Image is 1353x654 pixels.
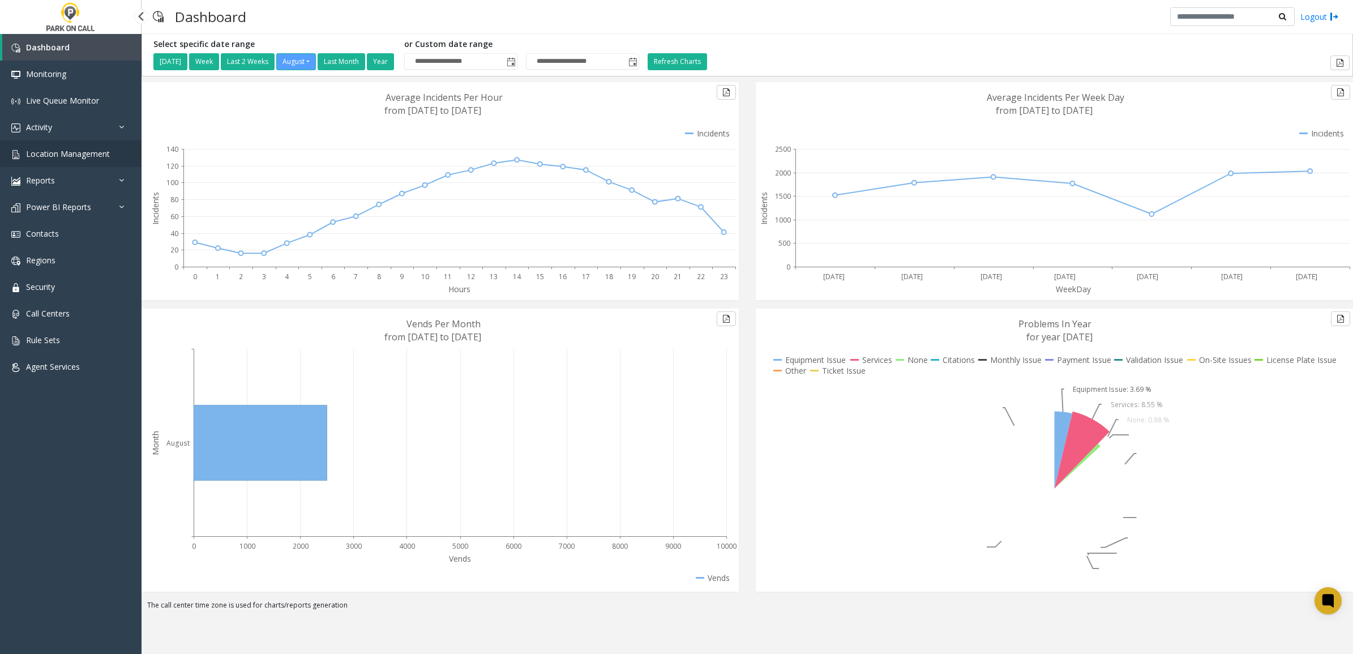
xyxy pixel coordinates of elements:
[717,311,736,326] button: Export to pdf
[1331,85,1350,100] button: Export to pdf
[775,144,791,154] text: 2500
[346,541,362,551] text: 3000
[759,192,769,225] text: Incidents
[386,91,503,104] text: Average Incidents Per Hour
[1137,272,1158,281] text: [DATE]
[452,541,468,551] text: 5000
[996,104,1093,117] text: from [DATE] to [DATE]
[559,272,567,281] text: 16
[170,229,178,238] text: 40
[674,272,682,281] text: 21
[399,541,415,551] text: 4000
[444,272,452,281] text: 11
[11,123,20,132] img: 'icon'
[354,272,358,281] text: 7
[697,272,705,281] text: 22
[717,541,737,551] text: 10000
[901,272,923,281] text: [DATE]
[513,272,521,281] text: 14
[449,553,471,564] text: Vends
[628,272,636,281] text: 19
[504,54,517,70] span: Toggle popup
[239,272,243,281] text: 2
[1018,318,1091,330] text: Problems In Year
[1111,400,1163,409] text: Services: 8.55 %
[981,272,1002,281] text: [DATE]
[490,272,498,281] text: 13
[648,53,707,70] button: Refresh Charts
[293,541,309,551] text: 2000
[448,284,470,294] text: Hours
[2,34,142,61] a: Dashboard
[166,144,178,154] text: 140
[612,541,628,551] text: 8000
[26,95,99,106] span: Live Queue Monitor
[536,272,544,281] text: 15
[26,175,55,186] span: Reports
[1073,384,1151,394] text: Equipment Issue: 3.69 %
[11,203,20,212] img: 'icon'
[318,53,365,70] button: Last Month
[26,361,80,372] span: Agent Services
[11,310,20,319] img: 'icon'
[717,85,736,100] button: Export to pdf
[775,168,791,178] text: 2000
[142,600,1353,616] div: The call center time zone is used for charts/reports generation
[400,272,404,281] text: 9
[786,262,790,272] text: 0
[823,272,845,281] text: [DATE]
[1331,311,1350,326] button: Export to pdf
[26,42,70,53] span: Dashboard
[170,212,178,221] text: 60
[11,336,20,345] img: 'icon'
[193,272,197,281] text: 0
[11,257,20,266] img: 'icon'
[26,122,52,132] span: Activity
[150,192,161,225] text: Incidents
[1300,11,1339,23] a: Logout
[384,104,481,117] text: from [DATE] to [DATE]
[26,255,55,266] span: Regions
[26,148,110,159] span: Location Management
[11,70,20,79] img: 'icon'
[384,331,481,343] text: from [DATE] to [DATE]
[153,3,164,31] img: pageIcon
[11,177,20,186] img: 'icon'
[276,53,316,70] button: August
[26,335,60,345] span: Rule Sets
[987,91,1124,104] text: Average Incidents Per Week Day
[11,230,20,239] img: 'icon'
[26,228,59,239] span: Contacts
[404,40,639,49] h5: or Custom date range
[1296,272,1317,281] text: [DATE]
[221,53,275,70] button: Last 2 Weeks
[170,245,178,255] text: 20
[169,3,252,31] h3: Dashboard
[775,215,791,225] text: 1000
[308,272,312,281] text: 5
[11,363,20,372] img: 'icon'
[262,272,266,281] text: 3
[150,431,161,455] text: Month
[166,178,178,187] text: 100
[778,238,790,248] text: 500
[1026,331,1093,343] text: for year [DATE]
[153,40,396,49] h5: Select specific date range
[166,438,190,448] text: August
[559,541,575,551] text: 7000
[582,272,590,281] text: 17
[192,541,196,551] text: 0
[720,272,728,281] text: 23
[1127,415,1170,425] text: None: 0.88 %
[285,272,289,281] text: 4
[421,272,429,281] text: 10
[216,272,220,281] text: 1
[170,195,178,204] text: 80
[189,53,219,70] button: Week
[1056,284,1091,294] text: WeekDay
[11,44,20,53] img: 'icon'
[1330,55,1350,70] button: Export to pdf
[665,541,681,551] text: 9000
[11,283,20,292] img: 'icon'
[1221,272,1243,281] text: [DATE]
